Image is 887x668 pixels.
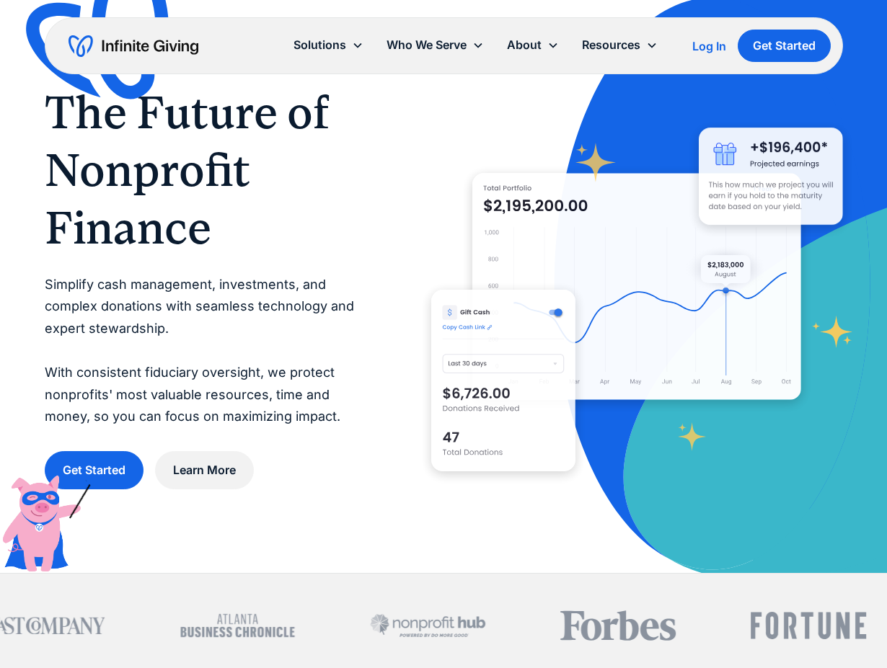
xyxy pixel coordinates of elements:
div: Who We Serve [375,30,495,61]
div: Resources [570,30,669,61]
h1: The Future of Nonprofit Finance [45,84,374,257]
div: About [495,30,570,61]
a: Get Started [738,30,831,62]
div: About [507,35,542,55]
p: Simplify cash management, investments, and complex donations with seamless technology and expert ... [45,274,374,428]
div: Solutions [282,30,375,61]
a: Log In [692,37,726,55]
a: Learn More [155,451,254,489]
div: Solutions [294,35,346,55]
div: Who We Serve [387,35,467,55]
img: donation software for nonprofits [431,290,575,471]
div: Resources [582,35,640,55]
div: Log In [692,40,726,52]
img: fundraising star [812,316,853,348]
img: nonprofit donation platform [472,173,801,400]
a: Get Started [45,451,144,489]
a: home [69,35,198,58]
